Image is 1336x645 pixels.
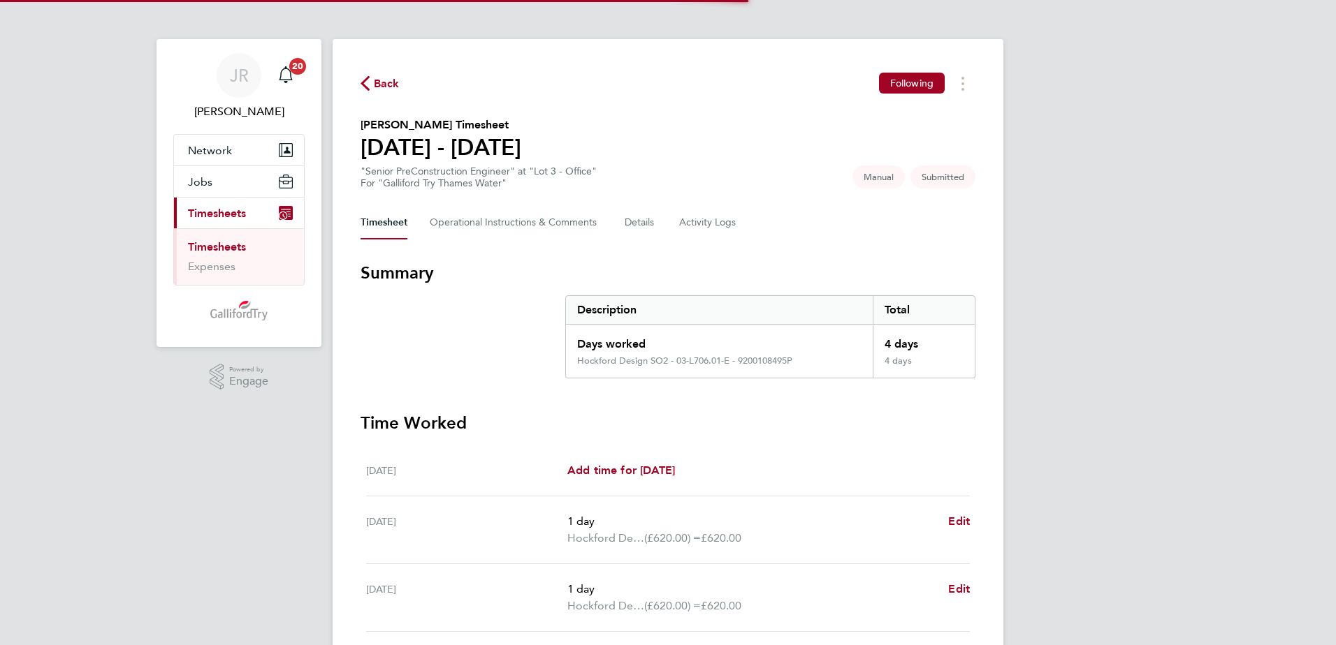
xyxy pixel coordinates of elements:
button: Back [361,75,400,92]
div: "Senior PreConstruction Engineer" at "Lot 3 - Office" [361,165,597,189]
div: [DATE] [366,462,567,479]
a: Edit [948,581,970,598]
span: Powered by [229,364,268,376]
div: [DATE] [366,513,567,547]
span: Timesheets [188,207,246,220]
div: Timesheets [174,228,304,285]
img: gallifordtry-logo-retina.png [210,299,268,322]
span: JR [230,66,249,84]
span: Hockford Design SO2 - 03-L706.01-E - 9200108495P [567,530,644,547]
span: This timesheet is Submitted. [910,165,975,188]
span: Edit [948,582,970,595]
span: Edit [948,514,970,528]
button: Following [879,73,945,94]
span: Engage [229,376,268,387]
a: 20 [272,53,300,98]
a: Timesheets [188,240,246,253]
nav: Main navigation [157,39,321,347]
button: Network [174,135,304,165]
span: Add time for [DATE] [567,464,675,477]
button: Details [625,206,657,239]
p: 1 day [567,513,937,530]
a: Powered byEngage [210,364,269,390]
h1: [DATE] - [DATE] [361,133,521,161]
span: £620.00 [701,599,741,612]
div: 4 days [873,355,975,378]
span: Jobs [188,175,212,188]
div: Hockford Design SO2 - 03-L706.01-E - 9200108495P [577,355,792,366]
div: Days worked [566,325,873,355]
span: Hockford Design SO2 - 03-L706.01-E - 9200108495P [567,598,644,614]
p: 1 day [567,581,937,598]
div: 4 days [873,325,975,355]
div: [DATE] [366,581,567,614]
div: Summary [565,295,975,378]
span: £620.00 [701,531,741,544]
a: Add time for [DATE] [567,462,675,479]
span: (£620.00) = [644,599,701,612]
span: 20 [289,58,306,75]
span: This timesheet was manually created. [852,165,905,188]
h2: [PERSON_NAME] Timesheet [361,117,521,133]
div: Description [566,296,873,324]
button: Timesheets Menu [950,73,975,94]
span: Following [890,77,934,89]
span: Back [374,75,400,92]
div: For "Galliford Try Thames Water" [361,177,597,189]
h3: Summary [361,262,975,284]
h3: Time Worked [361,412,975,434]
button: Activity Logs [679,206,738,239]
span: Network [188,144,232,157]
a: Go to home page [173,299,305,322]
button: Jobs [174,166,304,197]
span: John Ridley [173,103,305,120]
button: Timesheets [174,198,304,228]
a: JR[PERSON_NAME] [173,53,305,120]
button: Timesheet [361,206,407,239]
span: (£620.00) = [644,531,701,544]
a: Edit [948,513,970,530]
div: Total [873,296,975,324]
a: Expenses [188,260,235,273]
button: Operational Instructions & Comments [430,206,602,239]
